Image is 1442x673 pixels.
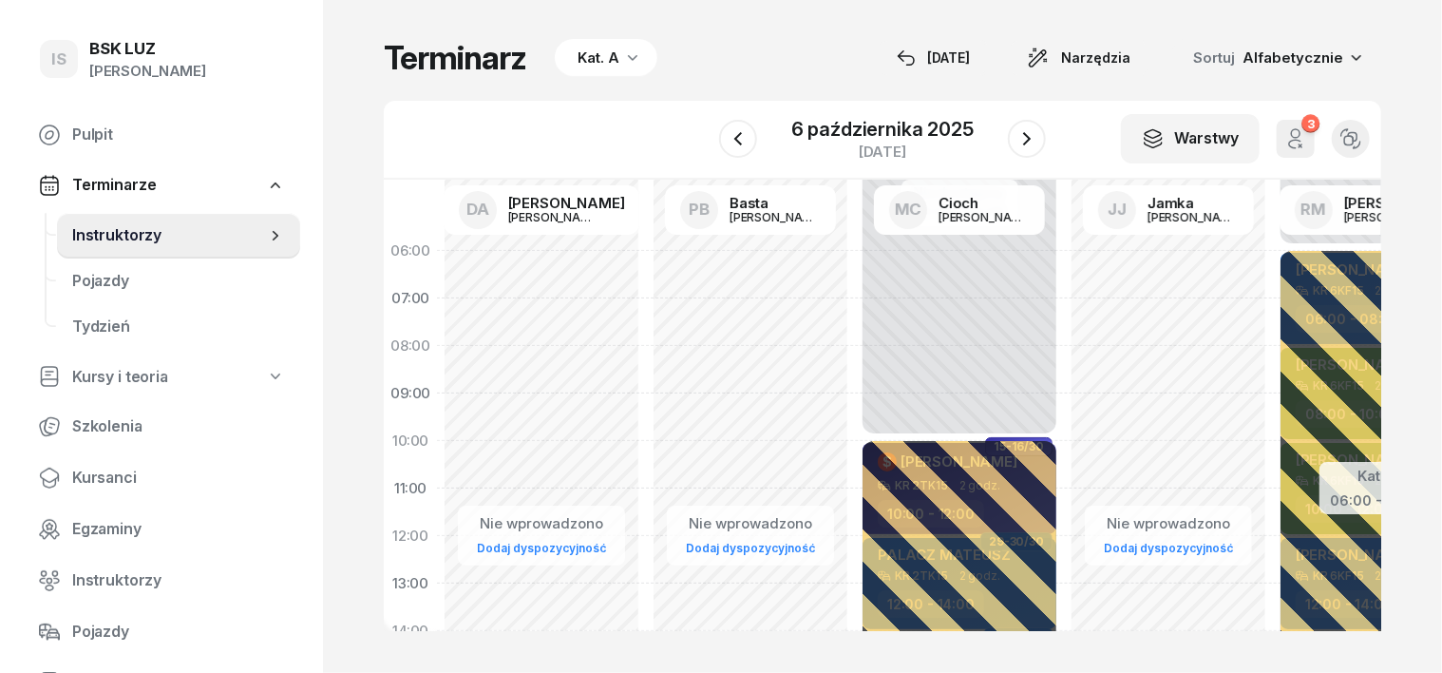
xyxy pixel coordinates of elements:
[508,196,625,210] div: [PERSON_NAME]
[1301,115,1319,133] div: 3
[791,144,974,159] div: [DATE]
[57,304,300,350] a: Tydzień
[466,202,489,218] span: DA
[1344,211,1435,223] div: [PERSON_NAME]
[72,123,285,147] span: Pulpit
[1061,47,1130,69] span: Narzędzia
[72,466,285,490] span: Kursanci
[51,51,66,67] span: IS
[384,560,437,607] div: 13:00
[384,322,437,370] div: 08:00
[89,59,206,84] div: [PERSON_NAME]
[678,537,823,559] a: Dodaj dyspozycyjność
[665,185,836,235] a: PBBasta[PERSON_NAME]
[1108,202,1127,218] span: JJ
[23,112,300,158] a: Pulpit
[730,196,821,210] div: Basta
[1148,196,1239,210] div: Jamka
[1277,120,1315,158] button: 3
[939,196,1030,210] div: Cioch
[384,227,437,275] div: 06:00
[384,512,437,560] div: 12:00
[384,607,437,655] div: 14:00
[89,41,206,57] div: BSK LUZ
[1243,48,1343,67] span: Alfabetycznie
[1121,114,1260,163] button: Warstwy
[23,558,300,604] a: Instruktorzy
[1148,211,1239,223] div: [PERSON_NAME]
[72,414,285,439] span: Szkolenia
[23,356,300,399] a: Kursy i teoria
[1096,508,1241,564] button: Nie wprowadzonoDodaj dyspozycyjność
[72,517,285,542] span: Egzaminy
[384,417,437,465] div: 10:00
[23,609,300,655] a: Pojazdy
[384,275,437,322] div: 07:00
[730,211,821,223] div: [PERSON_NAME]
[549,39,657,77] button: Kat. A
[791,120,974,139] div: 6 października 2025
[72,315,285,339] span: Tydzień
[678,511,823,536] div: Nie wprowadzono
[72,173,156,198] span: Terminarze
[72,223,266,248] span: Instruktorzy
[895,202,922,218] span: MC
[1193,46,1239,70] span: Sortuj
[384,465,437,512] div: 11:00
[469,511,614,536] div: Nie wprowadzono
[1010,39,1148,77] button: Narzędzia
[1331,464,1425,489] div: Kat. B
[1096,537,1241,559] a: Dodaj dyspozycyjność
[23,507,300,552] a: Egzaminy
[897,47,970,69] div: [DATE]
[57,259,300,304] a: Pojazdy
[72,620,285,644] span: Pojazdy
[23,455,300,501] a: Kursanci
[874,185,1045,235] a: MCCioch[PERSON_NAME]
[23,404,300,450] a: Szkolenia
[880,39,987,77] button: [DATE]
[1083,185,1254,235] a: JJJamka[PERSON_NAME]
[1331,489,1425,509] div: 06:00 - 16:00
[23,163,300,207] a: Terminarze
[72,568,285,593] span: Instruktorzy
[469,537,614,559] a: Dodaj dyspozycyjność
[444,185,640,235] a: DA[PERSON_NAME][PERSON_NAME]
[578,47,619,69] div: Kat. A
[469,508,614,564] button: Nie wprowadzonoDodaj dyspozycyjność
[689,202,710,218] span: PB
[678,508,823,564] button: Nie wprowadzonoDodaj dyspozycyjność
[1300,202,1326,218] span: RM
[1170,38,1381,78] button: Sortuj Alfabetycznie
[1331,464,1425,509] button: Kat. B06:00 - 16:00
[72,365,168,390] span: Kursy i teoria
[72,269,285,294] span: Pojazdy
[384,370,437,417] div: 09:00
[508,211,599,223] div: [PERSON_NAME]
[939,211,1030,223] div: [PERSON_NAME]
[1142,126,1239,151] div: Warstwy
[1096,511,1241,536] div: Nie wprowadzono
[57,213,300,259] a: Instruktorzy
[384,41,526,75] h1: Terminarz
